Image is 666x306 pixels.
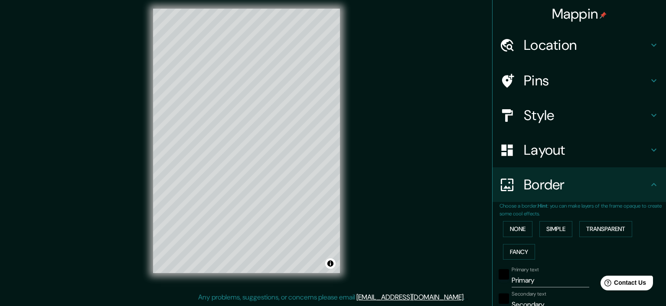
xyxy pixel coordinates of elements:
button: None [503,221,532,237]
h4: Location [524,36,649,54]
h4: Pins [524,72,649,89]
h4: Border [524,176,649,193]
h4: Layout [524,141,649,159]
div: . [466,292,468,303]
div: Border [493,167,666,202]
button: Fancy [503,244,535,260]
div: Pins [493,63,666,98]
label: Secondary text [512,290,546,298]
button: Transparent [579,221,632,237]
button: Toggle attribution [325,258,336,269]
iframe: Help widget launcher [589,272,656,296]
b: Hint [538,202,548,209]
a: [EMAIL_ADDRESS][DOMAIN_NAME] [356,293,464,302]
button: black [499,269,509,280]
label: Primary text [512,266,539,273]
p: Any problems, suggestions, or concerns please email . [198,292,465,303]
button: black [499,293,509,304]
div: Style [493,98,666,133]
p: Choose a border. : you can make layers of the frame opaque to create some cool effects. [499,202,666,218]
div: . [465,292,466,303]
h4: Style [524,107,649,124]
button: Simple [539,221,572,237]
h4: Mappin [552,5,607,23]
img: pin-icon.png [600,12,607,19]
div: Layout [493,133,666,167]
div: Location [493,28,666,62]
